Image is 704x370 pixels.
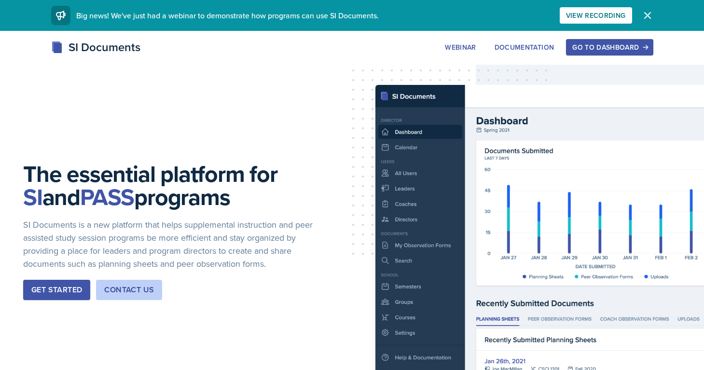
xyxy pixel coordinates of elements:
div: Go to Dashboard [572,43,647,51]
button: View Recording [560,7,632,24]
div: Documentation [495,43,554,51]
div: Get Started [31,284,82,296]
div: Contact Us [104,284,154,296]
button: Contact Us [96,280,162,300]
button: Go to Dashboard [566,39,653,55]
div: Webinar [445,43,476,51]
button: Webinar [439,39,482,55]
button: Documentation [488,39,561,55]
span: Big news! We've just had a webinar to demonstrate how programs can use SI Documents. [76,10,379,21]
div: SI Documents [51,39,140,56]
div: View Recording [566,12,626,19]
button: Get Started [23,280,90,300]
